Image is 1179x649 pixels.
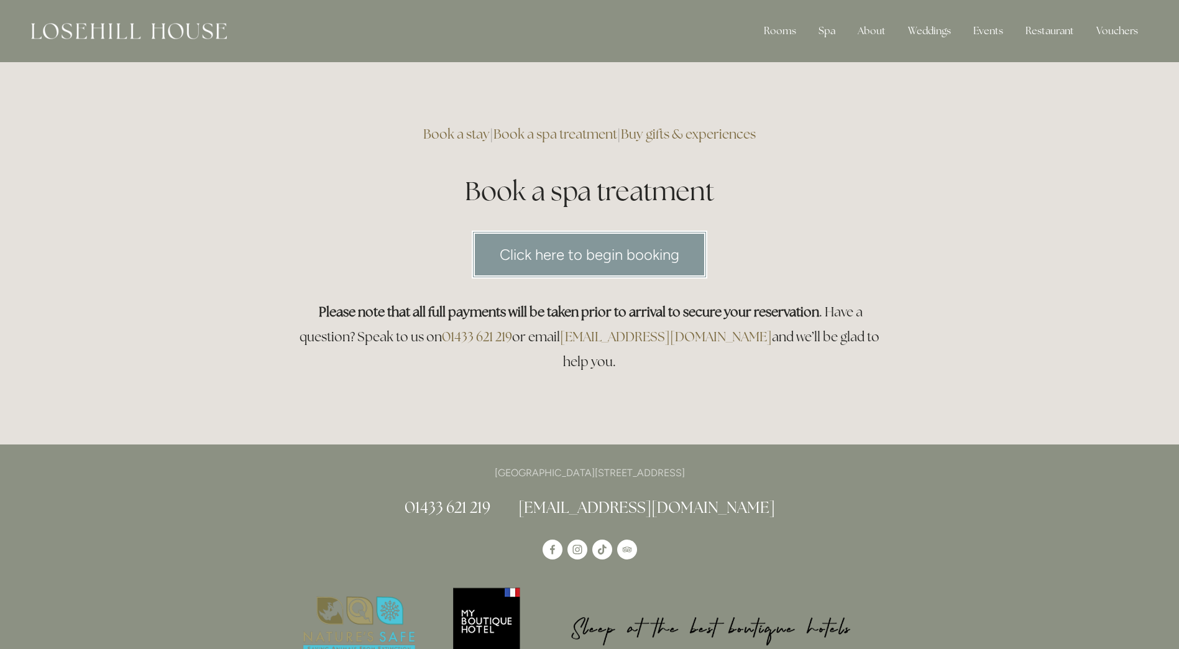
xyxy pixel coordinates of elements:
div: About [848,19,896,44]
div: Events [963,19,1013,44]
a: 01433 621 219 [405,497,490,517]
h3: . Have a question? Speak to us on or email and we’ll be glad to help you. [293,300,887,374]
strong: Please note that all full payments will be taken prior to arrival to secure your reservation [319,303,819,320]
a: Book a stay [423,126,490,142]
div: Restaurant [1016,19,1084,44]
div: Rooms [754,19,806,44]
a: Instagram [567,540,587,559]
img: Losehill House [31,23,227,39]
a: Losehill House Hotel & Spa [543,540,562,559]
h3: | | [293,122,887,147]
a: Buy gifts & experiences [621,126,756,142]
a: [EMAIL_ADDRESS][DOMAIN_NAME] [518,497,775,517]
a: Click here to begin booking [472,231,707,278]
a: [EMAIL_ADDRESS][DOMAIN_NAME] [560,328,772,345]
h1: Book a spa treatment [293,173,887,209]
div: Weddings [898,19,961,44]
a: Vouchers [1086,19,1148,44]
a: TikTok [592,540,612,559]
a: 01433 621 219 [442,328,512,345]
a: Book a spa treatment [493,126,617,142]
div: Spa [809,19,845,44]
a: TripAdvisor [617,540,637,559]
p: [GEOGRAPHIC_DATA][STREET_ADDRESS] [293,464,887,481]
